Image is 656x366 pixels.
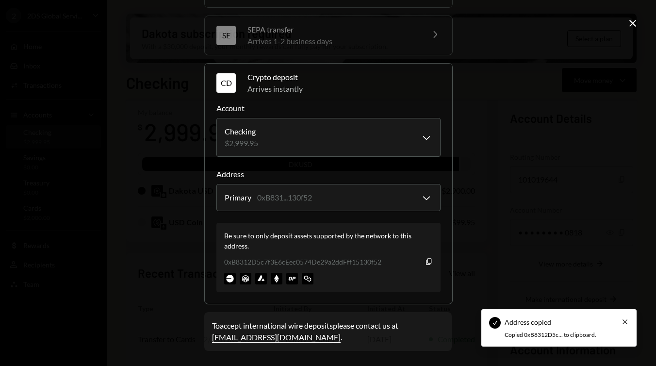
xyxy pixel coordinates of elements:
[257,192,312,203] div: 0xB831...130f52
[247,71,441,83] div: Crypto deposit
[505,331,607,339] div: Copied 0xB8312D5c... to clipboard.
[271,273,282,284] img: ethereum-mainnet
[216,102,441,292] div: CDCrypto depositArrives instantly
[224,273,236,284] img: base-mainnet
[247,24,417,35] div: SEPA transfer
[216,184,441,211] button: Address
[302,273,313,284] img: polygon-mainnet
[247,83,441,95] div: Arrives instantly
[216,102,441,114] label: Account
[255,273,267,284] img: avalanche-mainnet
[212,320,444,343] div: To accept international wire deposits please contact us at .
[505,317,551,327] div: Address copied
[216,168,441,180] label: Address
[212,333,341,343] a: [EMAIL_ADDRESS][DOMAIN_NAME]
[240,273,251,284] img: arbitrum-mainnet
[247,35,417,47] div: Arrives 1-2 business days
[216,26,236,45] div: SE
[224,231,433,251] div: Be sure to only deposit assets supported by the network to this address.
[205,16,452,55] button: SESEPA transferArrives 1-2 business days
[286,273,298,284] img: optimism-mainnet
[216,118,441,157] button: Account
[205,64,452,102] button: CDCrypto depositArrives instantly
[224,257,381,267] div: 0xB8312D5c7f3E6cEec0574De29a2ddFff15130f52
[216,73,236,93] div: CD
